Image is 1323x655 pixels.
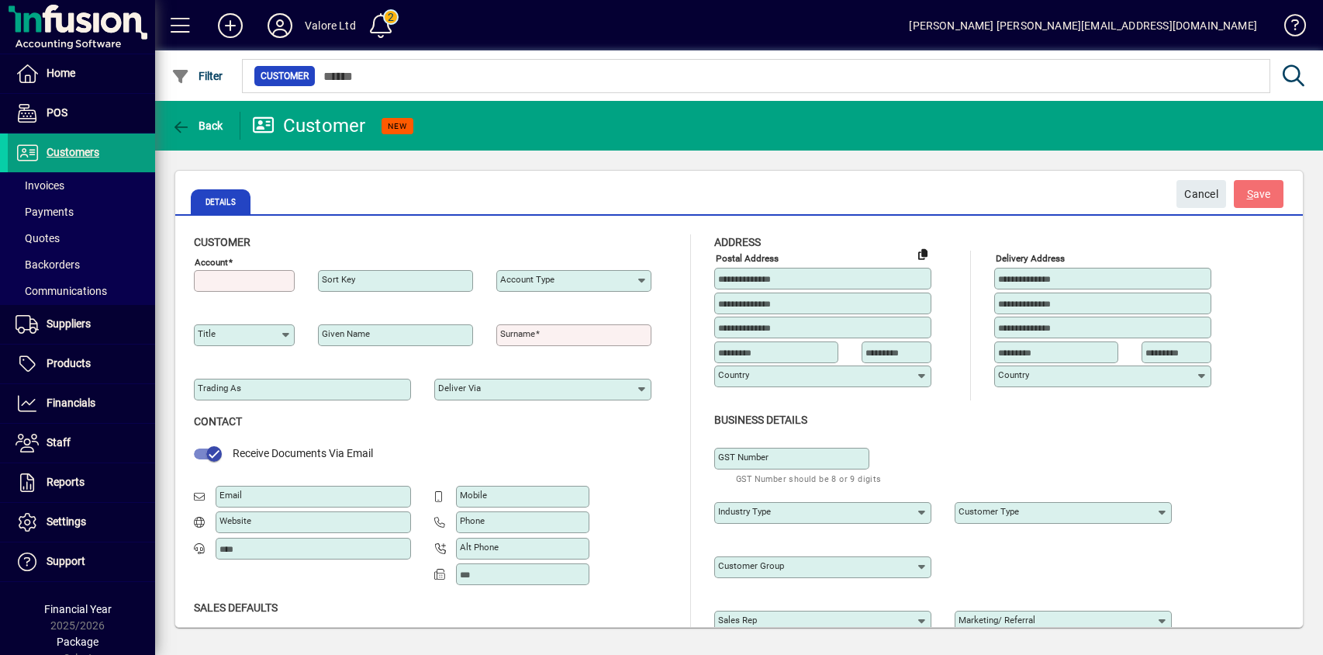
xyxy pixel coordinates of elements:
[718,560,784,571] mat-label: Customer group
[16,232,60,244] span: Quotes
[8,503,155,542] a: Settings
[736,470,882,487] mat-hint: GST Number should be 8 or 9 digits
[8,305,155,344] a: Suppliers
[16,258,80,271] span: Backorders
[438,383,481,393] mat-label: Deliver via
[718,369,749,380] mat-label: Country
[8,199,155,225] a: Payments
[714,236,761,248] span: Address
[8,251,155,278] a: Backorders
[305,13,356,38] div: Valore Ltd
[206,12,255,40] button: Add
[8,384,155,423] a: Financials
[47,515,86,528] span: Settings
[1247,182,1271,207] span: ave
[8,172,155,199] a: Invoices
[198,383,241,393] mat-label: Trading as
[47,436,71,449] span: Staff
[47,317,91,330] span: Suppliers
[57,636,98,648] span: Package
[500,274,554,285] mat-label: Account Type
[1273,3,1304,54] a: Knowledge Base
[44,603,112,615] span: Financial Year
[47,555,85,567] span: Support
[460,490,487,501] mat-label: Mobile
[47,146,99,158] span: Customers
[8,54,155,93] a: Home
[1247,188,1253,200] span: S
[194,415,242,428] span: Contact
[909,13,1257,38] div: [PERSON_NAME] [PERSON_NAME][EMAIL_ADDRESS][DOMAIN_NAME]
[252,113,366,138] div: Customer
[8,424,155,463] a: Staff
[219,490,242,501] mat-label: Email
[500,328,535,339] mat-label: Surname
[171,120,223,132] span: Back
[261,68,309,84] span: Customer
[195,257,228,268] mat-label: Account
[1234,180,1283,208] button: Save
[198,328,216,339] mat-label: Title
[460,542,499,553] mat-label: Alt Phone
[959,615,1035,626] mat-label: Marketing/ Referral
[8,345,155,383] a: Products
[8,463,155,502] a: Reports
[8,94,155,133] a: POS
[194,601,278,614] span: Sales defaults
[322,274,355,285] mat-label: Sort key
[718,506,771,517] mat-label: Industry type
[16,206,74,218] span: Payments
[959,506,1019,517] mat-label: Customer type
[191,189,250,214] span: Details
[194,236,250,248] span: Customer
[910,241,935,266] button: Copy to Delivery address
[460,515,485,526] mat-label: Phone
[47,476,85,488] span: Reports
[1176,180,1226,208] button: Cancel
[322,328,370,339] mat-label: Given name
[168,112,227,140] button: Back
[8,542,155,581] a: Support
[168,62,227,90] button: Filter
[714,414,807,426] span: Business details
[718,615,757,626] mat-label: Sales rep
[16,179,64,192] span: Invoices
[47,67,75,79] span: Home
[16,285,107,297] span: Communications
[171,70,223,82] span: Filter
[998,369,1029,380] mat-label: Country
[718,452,769,463] mat-label: GST Number
[47,106,67,119] span: POS
[219,515,251,526] mat-label: Website
[155,112,240,140] app-page-header-button: Back
[47,357,91,369] span: Products
[8,225,155,251] a: Quotes
[233,447,373,459] span: Receive Documents Via Email
[8,278,155,304] a: Communications
[388,121,407,131] span: NEW
[47,397,95,409] span: Financials
[255,12,305,40] button: Profile
[1184,182,1218,207] span: Cancel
